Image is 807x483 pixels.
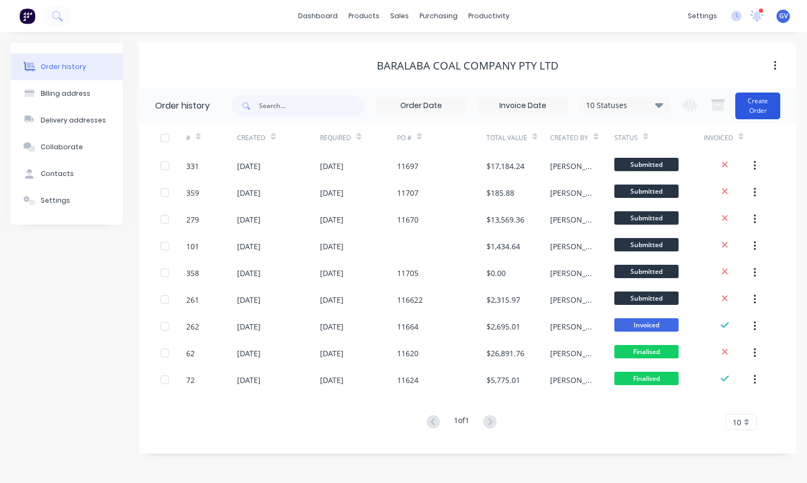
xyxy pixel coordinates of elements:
[377,59,559,72] div: Baralaba Coal Company Pty Ltd
[385,8,414,24] div: sales
[186,123,238,152] div: #
[186,294,199,305] div: 261
[343,8,385,24] div: products
[550,187,592,198] div: [PERSON_NAME]
[11,80,123,107] button: Billing address
[486,374,520,386] div: $5,775.01
[320,160,344,172] div: [DATE]
[614,345,679,358] span: Finalised
[614,292,679,305] span: Submitted
[237,348,261,359] div: [DATE]
[376,98,466,114] input: Order Date
[486,133,527,143] div: Total Value
[550,241,592,252] div: [PERSON_NAME]
[320,241,344,252] div: [DATE]
[397,267,418,279] div: 11705
[237,187,261,198] div: [DATE]
[41,62,86,72] div: Order history
[186,348,195,359] div: 62
[320,294,344,305] div: [DATE]
[486,267,506,279] div: $0.00
[704,133,733,143] div: Invoiced
[41,196,70,205] div: Settings
[320,187,344,198] div: [DATE]
[11,107,123,134] button: Delivery addresses
[614,265,679,278] span: Submitted
[186,214,199,225] div: 279
[614,238,679,251] span: Submitted
[186,241,199,252] div: 101
[397,133,412,143] div: PO #
[550,123,614,152] div: Created By
[155,99,210,112] div: Order history
[237,160,261,172] div: [DATE]
[614,372,679,385] span: Finalised
[614,133,638,143] div: Status
[486,294,520,305] div: $2,315.97
[11,53,123,80] button: Order history
[550,133,588,143] div: Created By
[735,93,780,119] button: Create Order
[320,123,397,152] div: Required
[41,142,83,152] div: Collaborate
[41,89,90,98] div: Billing address
[682,8,722,24] div: settings
[320,348,344,359] div: [DATE]
[397,321,418,332] div: 11664
[293,8,343,24] a: dashboard
[186,133,191,143] div: #
[237,133,265,143] div: Created
[614,123,704,152] div: Status
[237,123,320,152] div: Created
[478,98,568,114] input: Invoice Date
[550,267,592,279] div: [PERSON_NAME]
[41,169,74,179] div: Contacts
[614,318,679,332] span: Invoiced
[186,187,199,198] div: 359
[397,294,423,305] div: 116622
[550,321,592,332] div: [PERSON_NAME]
[486,348,524,359] div: $26,891.76
[237,374,261,386] div: [DATE]
[320,133,351,143] div: Required
[320,267,344,279] div: [DATE]
[186,321,199,332] div: 262
[550,214,592,225] div: [PERSON_NAME]
[550,374,592,386] div: [PERSON_NAME]
[486,321,520,332] div: $2,695.01
[320,321,344,332] div: [DATE]
[486,187,514,198] div: $185.88
[614,185,679,198] span: Submitted
[463,8,515,24] div: productivity
[397,187,418,198] div: 11707
[237,214,261,225] div: [DATE]
[486,123,550,152] div: Total Value
[237,294,261,305] div: [DATE]
[397,348,418,359] div: 11620
[186,374,195,386] div: 72
[614,211,679,225] span: Submitted
[11,187,123,214] button: Settings
[580,99,669,111] div: 10 Statuses
[320,374,344,386] div: [DATE]
[11,160,123,187] button: Contacts
[19,8,35,24] img: Factory
[186,267,199,279] div: 358
[41,116,106,125] div: Delivery addresses
[237,321,261,332] div: [DATE]
[397,214,418,225] div: 11670
[486,160,524,172] div: $17,184.24
[237,267,261,279] div: [DATE]
[486,241,520,252] div: $1,434.64
[779,11,788,21] span: GV
[11,134,123,160] button: Collaborate
[614,158,679,171] span: Submitted
[550,294,592,305] div: [PERSON_NAME]
[186,160,199,172] div: 331
[397,160,418,172] div: 11697
[414,8,463,24] div: purchasing
[237,241,261,252] div: [DATE]
[550,160,592,172] div: [PERSON_NAME]
[454,415,469,430] div: 1 of 1
[259,95,365,117] input: Search...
